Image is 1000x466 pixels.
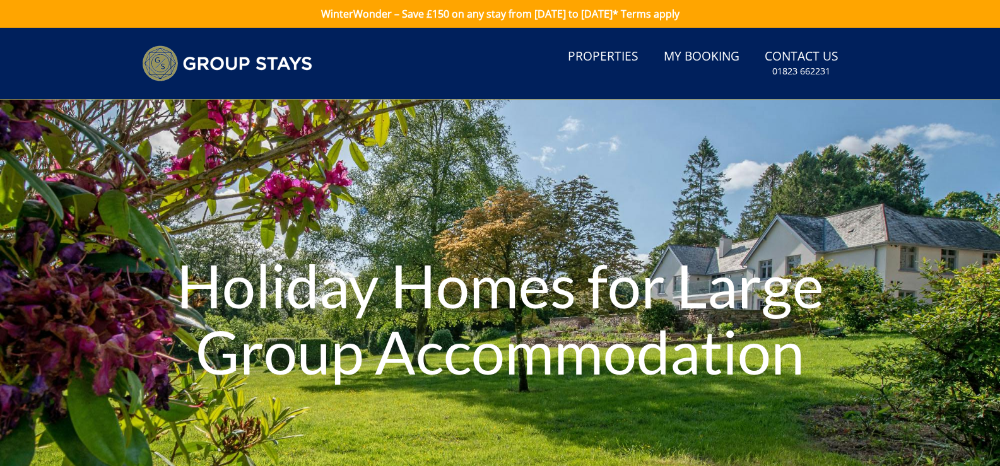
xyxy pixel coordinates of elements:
[659,43,744,71] a: My Booking
[760,43,844,84] a: Contact Us01823 662231
[563,43,644,71] a: Properties
[142,45,312,81] img: Group Stays
[772,65,830,78] small: 01823 662231
[150,227,850,409] h1: Holiday Homes for Large Group Accommodation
